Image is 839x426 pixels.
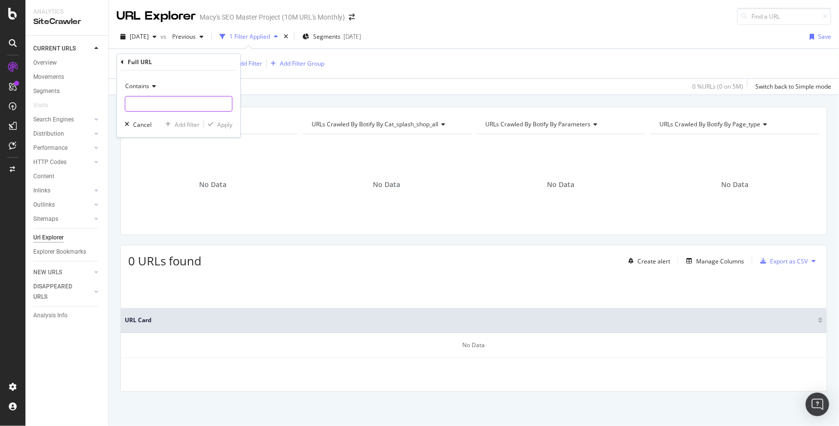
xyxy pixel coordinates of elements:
[33,16,100,27] div: SiteCrawler
[125,316,816,325] span: URL Card
[125,82,149,90] span: Contains
[128,58,152,66] div: Full URL
[33,143,91,153] a: Performance
[343,32,361,41] div: [DATE]
[484,117,637,132] h4: URLs Crawled By Botify By parameters
[33,310,68,321] div: Analysis Info
[200,12,345,22] div: Macy's SEO Master Project (10M URL's Monthly)
[33,247,101,257] a: Explorer Bookmarks
[33,214,91,224] a: Sitemaps
[33,233,64,243] div: Url Explorer
[199,180,227,189] span: No Data
[806,29,831,45] button: Save
[33,157,67,167] div: HTTP Codes
[33,200,55,210] div: Outlinks
[751,79,831,95] button: Switch back to Simple mode
[547,180,574,189] span: No Data
[349,14,355,21] div: arrow-right-arrow-left
[229,32,270,41] div: 1 Filter Applied
[33,186,50,196] div: Inlinks
[624,253,670,269] button: Create alert
[161,119,200,129] button: Add filter
[216,29,282,45] button: 1 Filter Applied
[33,233,101,243] a: Url Explorer
[298,29,365,45] button: Segments[DATE]
[33,310,101,321] a: Analysis Info
[33,100,58,111] a: Visits
[160,32,168,41] span: vs
[33,8,100,16] div: Analytics
[737,8,831,25] input: Find a URL
[236,59,262,68] div: Add Filter
[33,282,83,302] div: DISAPPEARED URLS
[659,120,760,128] span: URLs Crawled By Botify By page_type
[33,72,64,82] div: Movements
[33,143,68,153] div: Performance
[33,157,91,167] a: HTTP Codes
[33,214,58,224] div: Sitemaps
[130,32,149,41] span: 2025 Sep. 4th
[33,44,76,54] div: CURRENT URLS
[116,29,160,45] button: [DATE]
[682,255,744,267] button: Manage Columns
[267,58,324,70] button: Add Filter Group
[33,115,74,125] div: Search Engines
[168,32,196,41] span: Previous
[756,253,808,269] button: Export as CSV
[33,171,54,182] div: Content
[282,32,290,42] div: times
[217,120,232,129] div: Apply
[175,120,200,129] div: Add filter
[116,8,196,24] div: URL Explorer
[33,247,86,257] div: Explorer Bookmarks
[128,253,202,269] span: 0 URLs found
[637,257,670,265] div: Create alert
[373,180,401,189] span: No Data
[755,82,831,91] div: Switch back to Simple mode
[223,58,262,70] button: Add Filter
[658,117,811,132] h4: URLs Crawled By Botify By page_type
[33,44,91,54] a: CURRENT URLS
[33,58,57,68] div: Overview
[121,333,827,358] div: No Data
[696,257,744,265] div: Manage Columns
[312,120,438,128] span: URLs Crawled By Botify By cat_splash_shop_all
[204,119,232,129] button: Apply
[33,267,62,278] div: NEW URLS
[33,115,91,125] a: Search Engines
[692,82,743,91] div: 0 % URLs ( 0 on 5M )
[33,129,64,139] div: Distribution
[33,200,91,210] a: Outlinks
[721,180,748,189] span: No Data
[313,32,340,41] span: Segments
[806,393,829,416] div: Open Intercom Messenger
[486,120,591,128] span: URLs Crawled By Botify By parameters
[133,120,152,129] div: Cancel
[33,100,48,111] div: Visits
[33,186,91,196] a: Inlinks
[33,129,91,139] a: Distribution
[33,72,101,82] a: Movements
[33,86,101,96] a: Segments
[770,257,808,265] div: Export as CSV
[33,58,101,68] a: Overview
[310,117,463,132] h4: URLs Crawled By Botify By cat_splash_shop_all
[168,29,207,45] button: Previous
[33,171,101,182] a: Content
[33,267,91,278] a: NEW URLS
[33,282,91,302] a: DISAPPEARED URLS
[818,32,831,41] div: Save
[280,59,324,68] div: Add Filter Group
[121,119,152,129] button: Cancel
[33,86,60,96] div: Segments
